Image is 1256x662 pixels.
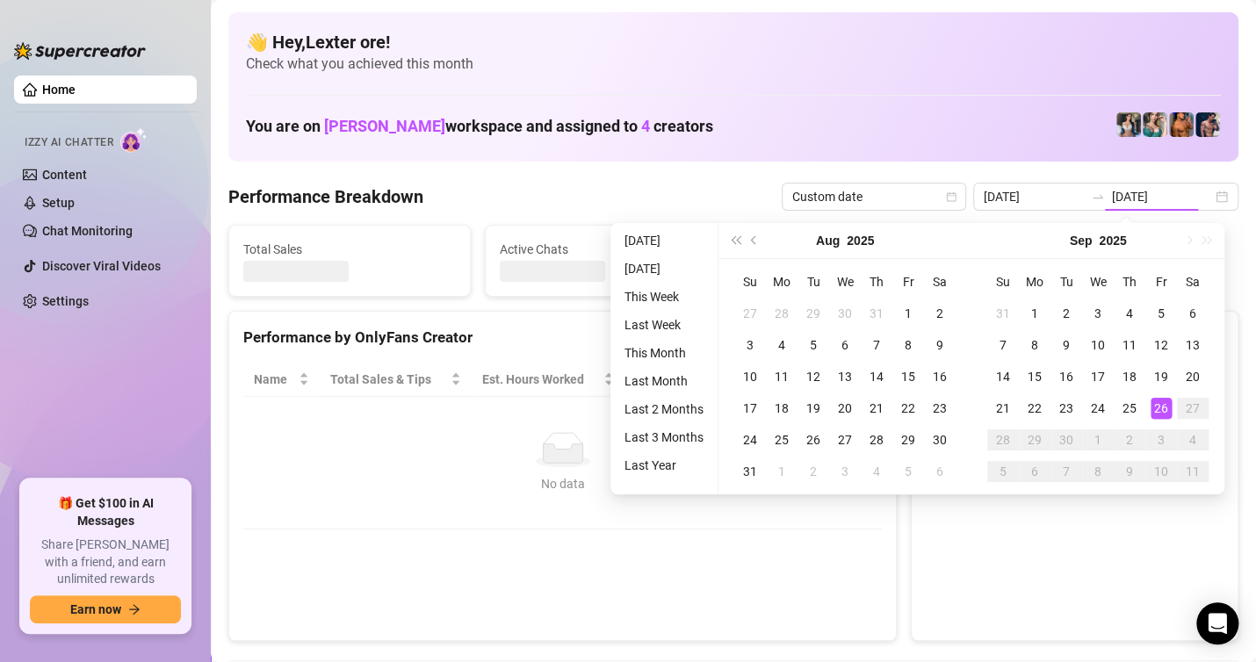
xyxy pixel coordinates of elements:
div: Est. Hours Worked [482,370,600,389]
img: Katy [1116,112,1141,137]
img: JG [1169,112,1194,137]
h4: 👋 Hey, Lexter ore ! [246,30,1221,54]
span: [PERSON_NAME] [324,117,445,135]
a: Discover Viral Videos [42,259,161,273]
span: Name [254,370,295,389]
a: Setup [42,196,75,210]
span: Total Sales & Tips [330,370,447,389]
div: No data [261,474,864,493]
span: arrow-right [128,603,141,615]
span: swap-right [1091,190,1105,204]
th: Chat Conversion [740,363,883,397]
span: 🎁 Get $100 in AI Messages [30,495,181,529]
span: Custom date [792,183,956,210]
span: to [1091,190,1105,204]
div: Performance by OnlyFans Creator [243,326,882,349]
button: Earn nowarrow-right [30,595,181,623]
span: Check what you achieved this month [246,54,1221,74]
span: Total Sales [243,240,456,259]
span: calendar [946,191,956,202]
th: Total Sales & Tips [320,363,472,397]
span: Izzy AI Chatter [25,134,113,151]
a: Content [42,168,87,182]
th: Sales / Hour [624,363,740,397]
img: Zaddy [1143,112,1167,137]
span: 4 [641,117,650,135]
span: Chat Conversion [751,370,858,389]
span: Sales / Hour [635,370,716,389]
a: Home [42,83,76,97]
div: Open Intercom Messenger [1196,602,1238,644]
img: logo-BBDzfeDw.svg [14,42,146,60]
img: Axel [1195,112,1220,137]
img: AI Chatter [120,127,148,153]
input: End date [1112,187,1212,206]
h4: Performance Breakdown [228,184,423,209]
span: Active Chats [500,240,712,259]
span: Share [PERSON_NAME] with a friend, and earn unlimited rewards [30,536,181,588]
input: Start date [984,187,1084,206]
span: Messages Sent [755,240,968,259]
div: Sales by OnlyFans Creator [926,326,1224,349]
a: Settings [42,294,89,308]
a: Chat Monitoring [42,224,133,238]
th: Name [243,363,320,397]
span: Earn now [70,602,121,616]
h1: You are on workspace and assigned to creators [246,117,713,136]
